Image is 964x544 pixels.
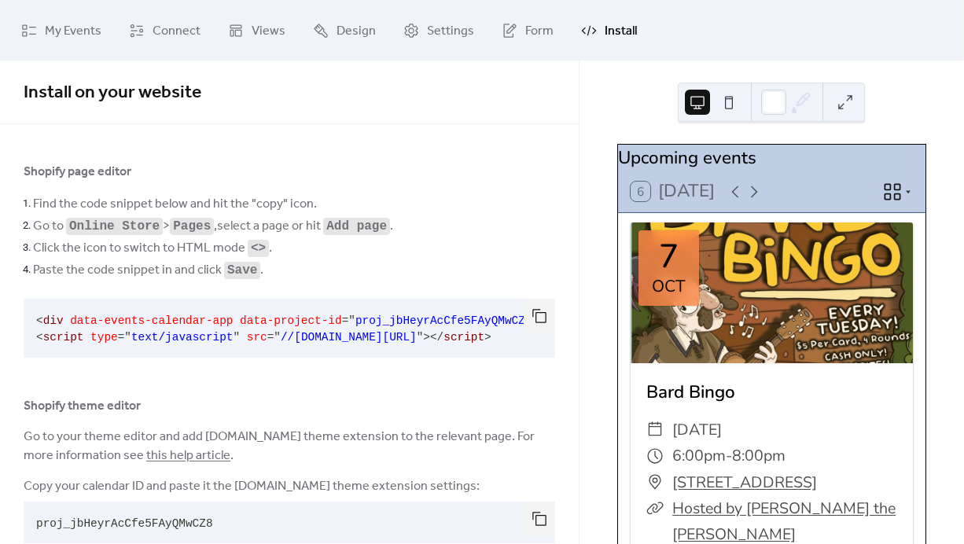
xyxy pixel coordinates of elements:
[569,6,649,54] a: Install
[274,331,281,344] span: "
[484,331,491,344] span: >
[605,19,637,43] span: Install
[430,331,443,344] span: </
[247,331,267,344] span: src
[146,443,230,468] a: this help article
[131,331,234,344] span: text/javascript
[216,6,297,54] a: Views
[672,443,726,469] span: 6:00pm
[417,331,424,344] span: "
[36,314,43,327] span: <
[43,314,64,327] span: div
[646,443,664,469] div: ​
[124,331,131,344] span: "
[337,19,376,43] span: Design
[326,219,387,233] code: Add page
[233,331,240,344] span: "
[24,75,201,110] span: Install on your website
[70,314,233,327] span: data-events-calendar-app
[646,380,735,404] a: Bard Bingo
[646,469,664,495] div: ​
[301,6,388,54] a: Design
[427,19,474,43] span: Settings
[267,331,274,344] span: =
[392,6,486,54] a: Settings
[281,331,417,344] span: //[DOMAIN_NAME][URL]
[69,219,160,233] code: Online Store
[33,261,263,280] span: Paste the code snippet in and click .
[652,278,686,295] div: Oct
[43,331,84,344] span: script
[252,19,285,43] span: Views
[117,6,212,54] a: Connect
[726,443,732,469] span: -
[36,517,213,530] span: proj_jbHeyrAcCfe5FAyQMwCZ8
[33,195,317,214] span: Find the code snippet below and hit the "copy" icon.
[355,314,532,327] span: proj_jbHeyrAcCfe5FAyQMwCZ8
[45,19,101,43] span: My Events
[24,477,480,496] span: Copy your calendar ID and paste it the [DOMAIN_NAME] theme extension settings:
[24,163,131,182] span: Shopify page editor
[173,219,211,233] code: Pages
[342,314,349,327] span: =
[118,331,125,344] span: =
[33,217,393,236] span: Go to > , select a page or hit .
[227,263,257,278] code: Save
[672,469,817,495] a: [STREET_ADDRESS]
[24,428,555,465] span: Go to your theme editor and add [DOMAIN_NAME] theme extension to the relevant page. For more info...
[646,495,664,521] div: ​
[24,397,141,416] span: Shopify theme editor
[153,19,201,43] span: Connect
[36,331,43,344] span: <
[646,417,664,443] div: ​
[490,6,565,54] a: Form
[423,331,430,344] span: >
[659,241,679,274] div: 7
[732,443,786,469] span: 8:00pm
[33,239,272,258] span: Click the icon to switch to HTML mode .
[672,417,722,443] span: [DATE]
[618,145,925,171] div: Upcoming events
[240,314,342,327] span: data-project-id
[251,241,266,255] code: <>
[525,19,554,43] span: Form
[90,331,118,344] span: type
[9,6,113,54] a: My Events
[348,314,355,327] span: "
[443,331,484,344] span: script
